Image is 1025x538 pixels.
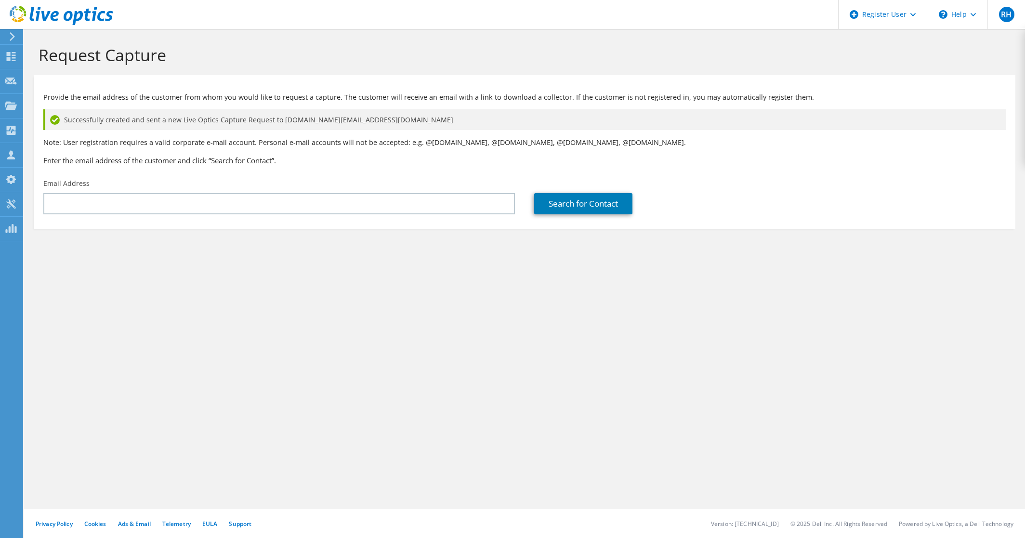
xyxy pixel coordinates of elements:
[39,45,1006,65] h1: Request Capture
[202,520,217,528] a: EULA
[899,520,1013,528] li: Powered by Live Optics, a Dell Technology
[711,520,779,528] li: Version: [TECHNICAL_ID]
[43,155,1006,166] h3: Enter the email address of the customer and click “Search for Contact”.
[36,520,73,528] a: Privacy Policy
[162,520,191,528] a: Telemetry
[790,520,887,528] li: © 2025 Dell Inc. All Rights Reserved
[118,520,151,528] a: Ads & Email
[229,520,251,528] a: Support
[939,10,947,19] svg: \n
[43,137,1006,148] p: Note: User registration requires a valid corporate e-mail account. Personal e-mail accounts will ...
[534,193,632,214] a: Search for Contact
[43,179,90,188] label: Email Address
[43,92,1006,103] p: Provide the email address of the customer from whom you would like to request a capture. The cust...
[84,520,106,528] a: Cookies
[999,7,1014,22] span: RH
[64,115,453,125] span: Successfully created and sent a new Live Optics Capture Request to [DOMAIN_NAME][EMAIL_ADDRESS][D...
